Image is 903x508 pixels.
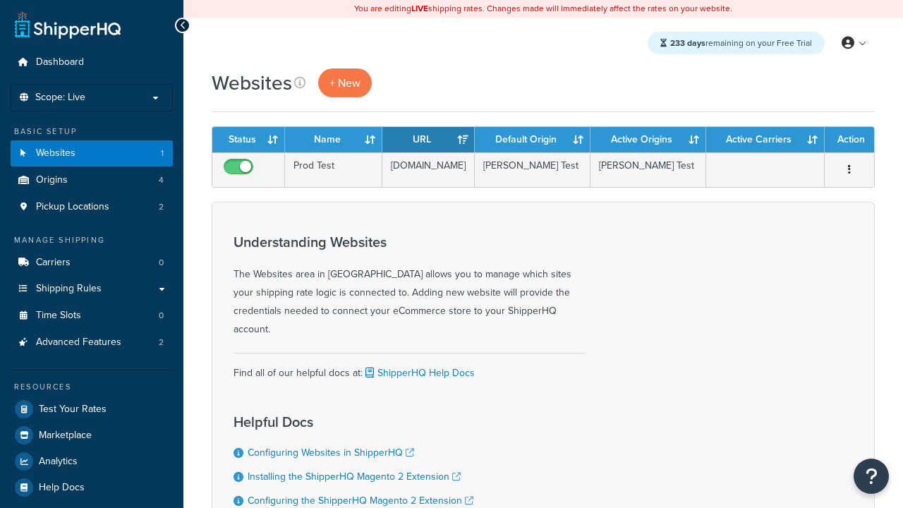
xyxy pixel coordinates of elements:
a: Analytics [11,449,173,474]
span: Shipping Rules [36,283,102,295]
li: Websites [11,140,173,167]
div: Find all of our helpful docs at: [234,353,586,382]
td: [PERSON_NAME] Test [590,152,706,187]
a: Dashboard [11,49,173,75]
a: Time Slots 0 [11,303,173,329]
span: Carriers [36,257,71,269]
button: Open Resource Center [854,459,889,494]
a: Shipping Rules [11,276,173,302]
span: Advanced Features [36,337,121,349]
th: Name: activate to sort column ascending [285,127,382,152]
strong: 233 days [670,37,705,49]
a: + New [318,68,372,97]
li: Advanced Features [11,329,173,356]
span: Dashboard [36,56,84,68]
span: + New [329,75,360,91]
a: Origins 4 [11,167,173,193]
span: Test Your Rates [39,404,107,416]
span: 0 [159,310,164,322]
a: Advanced Features 2 [11,329,173,356]
span: 4 [159,174,164,186]
div: Resources [11,381,173,393]
td: [PERSON_NAME] Test [475,152,590,187]
a: Websites 1 [11,140,173,167]
div: Basic Setup [11,126,173,138]
span: 2 [159,201,164,213]
span: Analytics [39,456,78,468]
span: Help Docs [39,482,85,494]
span: 2 [159,337,164,349]
li: Origins [11,167,173,193]
span: 0 [159,257,164,269]
th: Default Origin: activate to sort column ascending [475,127,590,152]
span: Marketplace [39,430,92,442]
th: Active Origins: activate to sort column ascending [590,127,706,152]
div: remaining on your Free Trial [648,32,825,54]
span: 1 [161,147,164,159]
span: Pickup Locations [36,201,109,213]
div: The Websites area in [GEOGRAPHIC_DATA] allows you to manage which sites your shipping rate logic ... [234,234,586,339]
span: Scope: Live [35,92,85,104]
a: Configuring the ShipperHQ Magento 2 Extension [248,493,473,508]
h3: Understanding Websites [234,234,586,250]
span: Time Slots [36,310,81,322]
a: ShipperHQ Home [15,11,121,39]
a: ShipperHQ Help Docs [363,365,475,380]
li: Carriers [11,250,173,276]
div: Manage Shipping [11,234,173,246]
td: [DOMAIN_NAME] [382,152,475,187]
li: Time Slots [11,303,173,329]
span: Websites [36,147,75,159]
a: Carriers 0 [11,250,173,276]
th: URL: activate to sort column ascending [382,127,475,152]
a: Installing the ShipperHQ Magento 2 Extension [248,469,461,484]
td: Prod Test [285,152,382,187]
li: Pickup Locations [11,194,173,220]
b: LIVE [411,2,428,15]
th: Active Carriers: activate to sort column ascending [706,127,825,152]
a: Pickup Locations 2 [11,194,173,220]
a: Configuring Websites in ShipperHQ [248,445,414,460]
a: Test Your Rates [11,397,173,422]
th: Status: activate to sort column ascending [212,127,285,152]
span: Origins [36,174,68,186]
a: Marketplace [11,423,173,448]
th: Action [825,127,874,152]
h3: Helpful Docs [234,414,487,430]
h1: Websites [212,69,292,97]
a: Help Docs [11,475,173,500]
